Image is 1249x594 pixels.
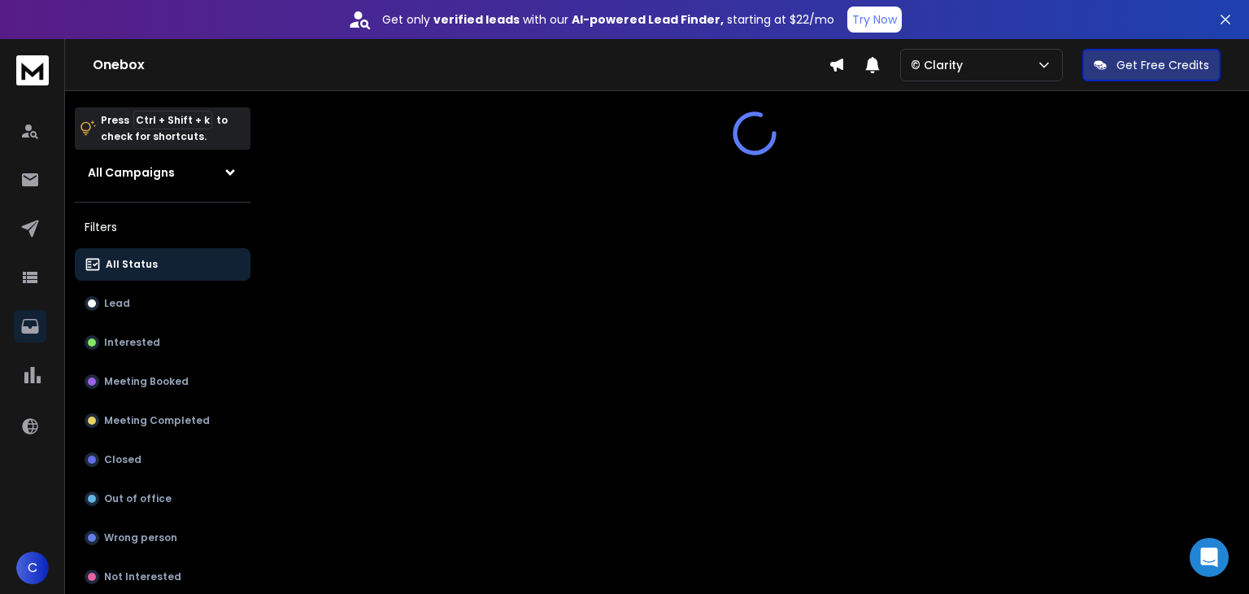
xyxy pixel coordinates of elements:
p: Try Now [852,11,897,28]
button: Interested [75,326,250,359]
p: Get only with our starting at $22/mo [382,11,834,28]
button: All Campaigns [75,156,250,189]
button: Not Interested [75,561,250,593]
div: Open Intercom Messenger [1190,538,1229,577]
span: Ctrl + Shift + k [133,111,212,129]
p: Lead [104,297,130,310]
p: Out of office [104,492,172,505]
button: Meeting Booked [75,365,250,398]
button: C [16,552,49,584]
button: Get Free Credits [1082,49,1221,81]
button: Lead [75,287,250,320]
button: Wrong person [75,522,250,554]
h3: Filters [75,216,250,238]
button: Closed [75,443,250,476]
h1: All Campaigns [88,164,175,181]
p: Press to check for shortcuts. [101,112,228,145]
strong: AI-powered Lead Finder, [572,11,724,28]
button: All Status [75,248,250,281]
p: © Clarity [911,57,969,73]
p: Not Interested [104,570,181,583]
p: Meeting Completed [104,414,210,427]
img: logo [16,55,49,85]
p: All Status [106,258,158,271]
p: Wrong person [104,531,177,544]
h1: Onebox [93,55,829,75]
p: Get Free Credits [1116,57,1209,73]
p: Interested [104,336,160,349]
button: Out of office [75,483,250,515]
p: Closed [104,453,141,466]
p: Meeting Booked [104,375,189,388]
button: Try Now [847,7,902,33]
strong: verified leads [433,11,520,28]
button: Meeting Completed [75,404,250,437]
